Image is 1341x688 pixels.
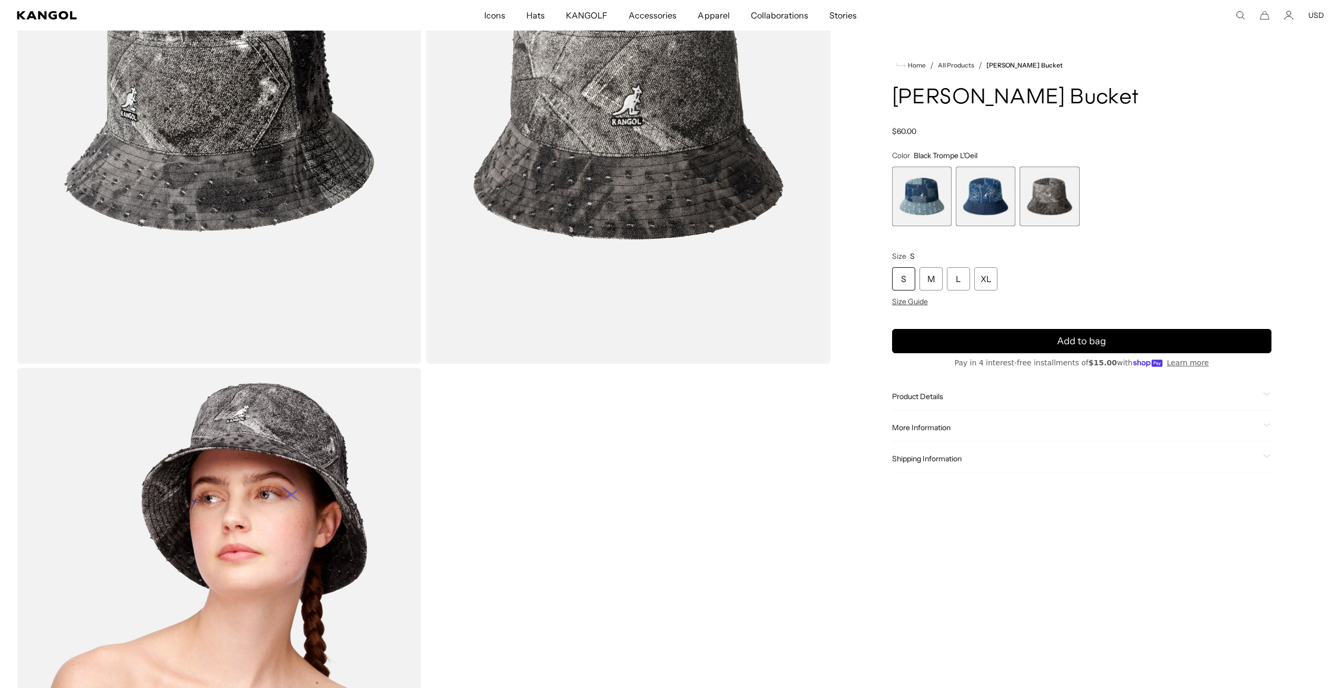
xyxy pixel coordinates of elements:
div: XL [974,267,997,290]
div: 1 of 3 [892,167,952,226]
span: Product Details [892,392,1259,401]
label: Black Trompe L'Oeil [1020,167,1079,226]
label: MEDIUM BLUE FLORAL [956,167,1015,226]
a: Account [1284,11,1294,20]
div: 2 of 3 [956,167,1015,226]
a: Home [896,61,926,70]
button: USD [1308,11,1324,20]
li: / [926,59,934,72]
a: [PERSON_NAME] Bucket [986,62,1063,69]
span: Add to bag [1057,334,1106,348]
div: M [919,267,943,290]
span: Size [892,251,906,261]
div: L [947,267,970,290]
span: S [910,251,915,261]
span: Size Guide [892,297,928,306]
span: Shipping Information [892,454,1259,463]
nav: breadcrumbs [892,59,1271,72]
span: More Information [892,423,1259,432]
h1: [PERSON_NAME] Bucket [892,86,1271,110]
button: Add to bag [892,329,1271,353]
span: Black Trompe L'Oeil [914,151,977,160]
span: $60.00 [892,127,916,136]
li: / [974,59,982,72]
div: 3 of 3 [1020,167,1079,226]
a: All Products [938,62,974,69]
span: Color [892,151,910,160]
span: Home [906,62,926,69]
a: Kangol [17,11,321,20]
button: Cart [1260,11,1269,20]
div: S [892,267,915,290]
summary: Search here [1236,11,1245,20]
label: Med Blue [892,167,952,226]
